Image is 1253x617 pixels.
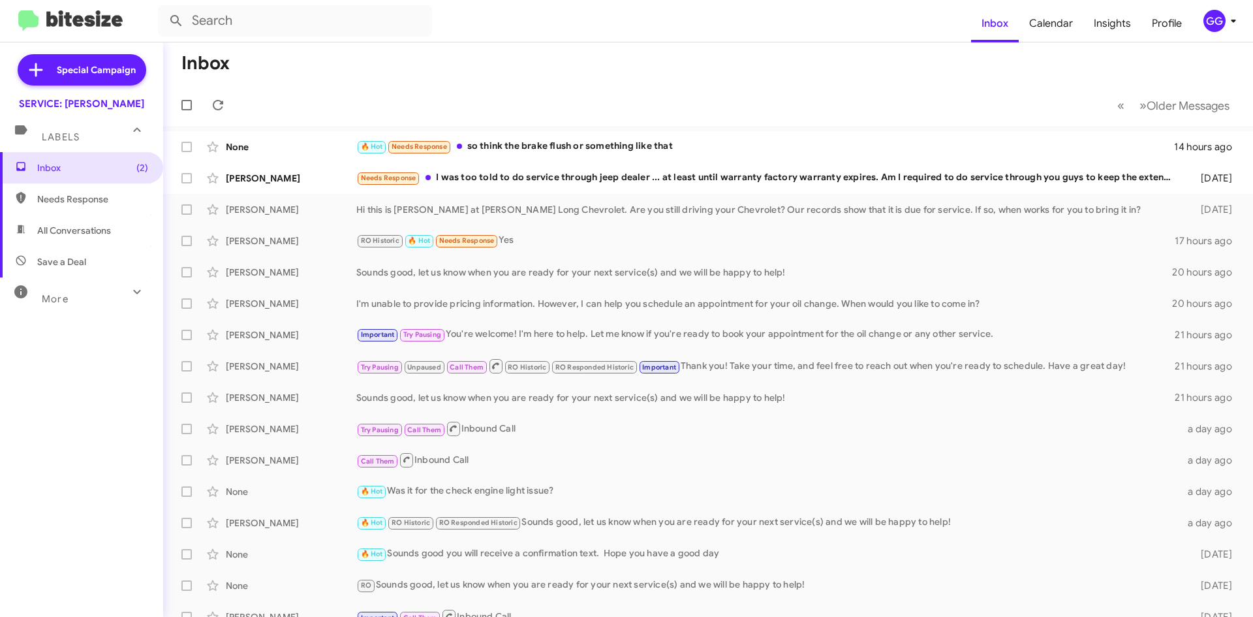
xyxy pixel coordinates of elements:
[356,327,1175,342] div: You're welcome! I'm here to help. Let me know if you're ready to book your appointment for the oi...
[1180,454,1243,467] div: a day ago
[1139,97,1147,114] span: »
[392,518,430,527] span: RO Historic
[361,550,383,558] span: 🔥 Hot
[226,234,356,247] div: [PERSON_NAME]
[1175,328,1243,341] div: 21 hours ago
[356,420,1180,437] div: Inbound Call
[1175,360,1243,373] div: 21 hours ago
[361,142,383,151] span: 🔥 Hot
[136,161,148,174] span: (2)
[226,485,356,498] div: None
[356,266,1172,279] div: Sounds good, let us know when you are ready for your next service(s) and we will be happy to help!
[439,518,518,527] span: RO Responded Historic
[19,97,144,110] div: SERVICE: [PERSON_NAME]
[361,487,383,496] span: 🔥 Hot
[356,203,1180,216] div: Hi this is [PERSON_NAME] at [PERSON_NAME] Long Chevrolet. Are you still driving your Chevrolet? O...
[392,142,447,151] span: Needs Response
[971,5,1019,42] a: Inbox
[226,454,356,467] div: [PERSON_NAME]
[42,131,80,143] span: Labels
[508,363,546,372] span: RO Historic
[226,328,356,341] div: [PERSON_NAME]
[37,161,148,174] span: Inbox
[356,578,1180,593] div: Sounds good, let us know when you are ready for your next service(s) and we will be happy to help!
[1109,92,1132,119] button: Previous
[226,548,356,561] div: None
[1180,172,1243,185] div: [DATE]
[226,203,356,216] div: [PERSON_NAME]
[439,236,495,245] span: Needs Response
[1110,92,1237,119] nav: Page navigation example
[226,579,356,592] div: None
[408,236,430,245] span: 🔥 Hot
[18,54,146,86] a: Special Campaign
[226,422,356,435] div: [PERSON_NAME]
[407,363,441,372] span: Unpaused
[1141,5,1192,42] a: Profile
[356,233,1175,248] div: Yes
[42,293,69,305] span: More
[181,53,230,74] h1: Inbox
[37,224,111,237] span: All Conversations
[356,515,1180,530] div: Sounds good, let us know when you are ready for your next service(s) and we will be happy to help!
[356,297,1172,310] div: I'm unable to provide pricing information. However, I can help you schedule an appointment for yo...
[1180,203,1243,216] div: [DATE]
[361,174,416,182] span: Needs Response
[226,172,356,185] div: [PERSON_NAME]
[1180,579,1243,592] div: [DATE]
[57,63,136,76] span: Special Campaign
[356,391,1175,404] div: Sounds good, let us know when you are ready for your next service(s) and we will be happy to help!
[226,140,356,153] div: None
[1180,516,1243,530] div: a day ago
[1175,234,1243,247] div: 17 hours ago
[361,581,371,590] span: RO
[158,5,432,37] input: Search
[226,516,356,530] div: [PERSON_NAME]
[555,363,634,372] span: RO Responded Historic
[361,236,399,245] span: RO Historic
[1117,97,1124,114] span: «
[226,266,356,279] div: [PERSON_NAME]
[407,426,441,434] span: Call Them
[1172,297,1243,310] div: 20 hours ago
[1180,548,1243,561] div: [DATE]
[1192,10,1239,32] button: GG
[37,193,148,206] span: Needs Response
[356,170,1180,185] div: I was too told to do service through jeep dealer ... at least until warranty factory warranty exp...
[361,330,395,339] span: Important
[37,255,86,268] span: Save a Deal
[1203,10,1226,32] div: GG
[1132,92,1237,119] button: Next
[1174,140,1243,153] div: 14 hours ago
[356,546,1180,562] div: Sounds good you will receive a confirmation text. Hope you have a good day
[226,391,356,404] div: [PERSON_NAME]
[1019,5,1083,42] a: Calendar
[356,484,1180,499] div: Was it for the check engine light issue?
[450,363,484,372] span: Call Them
[226,360,356,373] div: [PERSON_NAME]
[356,452,1180,468] div: Inbound Call
[361,457,395,466] span: Call Them
[1175,391,1243,404] div: 21 hours ago
[1083,5,1141,42] a: Insights
[226,297,356,310] div: [PERSON_NAME]
[642,363,676,372] span: Important
[1180,485,1243,498] div: a day ago
[361,426,399,434] span: Try Pausing
[1172,266,1243,279] div: 20 hours ago
[1147,99,1230,113] span: Older Messages
[356,358,1175,374] div: Thank you! Take your time, and feel free to reach out when you're ready to schedule. Have a great...
[361,363,399,372] span: Try Pausing
[361,518,383,527] span: 🔥 Hot
[1180,422,1243,435] div: a day ago
[356,139,1174,154] div: so think the brake flush or something like that
[403,330,441,339] span: Try Pausing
